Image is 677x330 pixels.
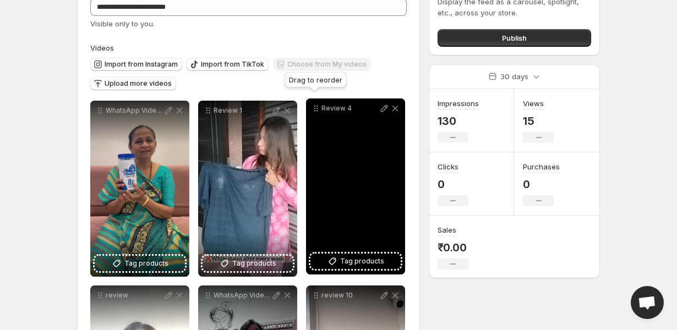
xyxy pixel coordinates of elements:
h3: Purchases [523,161,560,172]
button: Publish [438,29,591,47]
p: ₹0.00 [438,241,468,254]
p: 130 [438,114,479,128]
p: Review 1 [214,106,271,115]
span: Import from Instagram [105,60,178,69]
h3: Impressions [438,98,479,109]
p: Review 4 [321,104,379,113]
span: Import from TikTok [201,60,264,69]
button: Import from Instagram [90,58,182,71]
p: WhatsApp Video [DATE] at 110527 [106,106,163,115]
button: Tag products [203,256,293,271]
h3: Clicks [438,161,458,172]
span: Upload more videos [105,79,172,88]
span: Videos [90,43,114,52]
p: review 10 [321,291,379,300]
a: Open chat [631,286,664,319]
div: Review 1Tag products [198,101,297,277]
button: Upload more videos [90,77,176,90]
button: Tag products [310,254,401,269]
h3: Views [523,98,544,109]
span: Tag products [232,258,276,269]
p: 15 [523,114,554,128]
div: Review 4Tag products [306,98,405,274]
button: Import from TikTok [187,58,269,71]
span: Publish [502,32,527,43]
h3: Sales [438,224,456,235]
p: 30 days [500,71,528,82]
button: Tag products [95,256,185,271]
p: 0 [523,178,560,191]
div: WhatsApp Video [DATE] at 110527Tag products [90,101,189,277]
span: Tag products [124,258,168,269]
span: Visible only to you. [90,19,155,28]
p: review [106,291,163,300]
p: 0 [438,178,468,191]
span: Tag products [340,256,384,267]
p: WhatsApp Video [DATE] at 144042 [214,291,271,300]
